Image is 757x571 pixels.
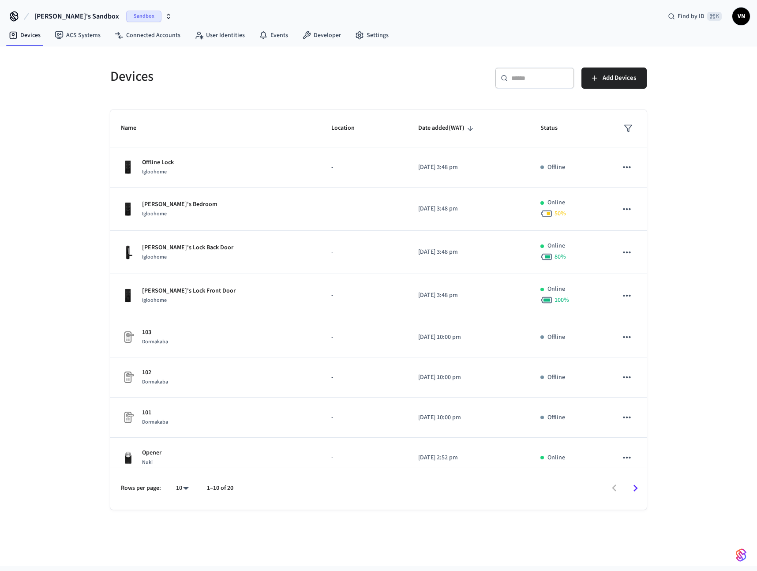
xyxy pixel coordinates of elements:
[142,286,236,296] p: [PERSON_NAME]'s Lock Front Door
[603,72,636,84] span: Add Devices
[142,210,167,218] span: Igloohome
[121,245,135,259] img: igloohome_mortise_2
[418,413,519,422] p: [DATE] 10:00 pm
[555,209,566,218] span: 50 %
[142,200,217,209] p: [PERSON_NAME]'s Bedroom
[34,11,119,22] span: [PERSON_NAME]'s Sandbox
[707,12,722,21] span: ⌘ K
[547,285,565,294] p: Online
[142,328,168,337] p: 103
[110,110,647,565] table: sticky table
[142,297,167,304] span: Igloohome
[121,370,135,384] img: Placeholder Lock Image
[348,27,396,43] a: Settings
[331,248,397,257] p: -
[142,338,168,346] span: Dormakaba
[736,548,746,562] img: SeamLogoGradient.69752ec5.svg
[331,453,397,462] p: -
[418,333,519,342] p: [DATE] 10:00 pm
[142,378,168,386] span: Dormakaba
[547,241,565,251] p: Online
[252,27,295,43] a: Events
[331,413,397,422] p: -
[418,248,519,257] p: [DATE] 3:48 pm
[547,413,565,422] p: Offline
[418,453,519,462] p: [DATE] 2:52 pm
[547,198,565,207] p: Online
[295,27,348,43] a: Developer
[142,158,174,167] p: Offline Lock
[121,330,135,344] img: Placeholder Lock Image
[121,289,135,303] img: igloohome_deadbolt_2s
[121,160,135,174] img: igloohome_deadbolt_2s
[555,252,566,261] span: 80 %
[625,478,646,499] button: Go to next page
[540,121,569,135] span: Status
[126,11,161,22] span: Sandbox
[733,8,749,24] span: VN
[142,458,153,466] span: Nuki
[121,202,135,216] img: igloohome_deadbolt_2e
[331,121,366,135] span: Location
[331,204,397,214] p: -
[555,296,569,304] span: 100 %
[2,27,48,43] a: Devices
[108,27,187,43] a: Connected Accounts
[142,368,168,377] p: 102
[331,373,397,382] p: -
[121,484,161,493] p: Rows per page:
[547,163,565,172] p: Offline
[110,68,373,86] h5: Devices
[331,291,397,300] p: -
[142,253,167,261] span: Igloohome
[547,373,565,382] p: Offline
[121,410,135,424] img: Placeholder Lock Image
[418,163,519,172] p: [DATE] 3:48 pm
[581,68,647,89] button: Add Devices
[418,204,519,214] p: [DATE] 3:48 pm
[142,448,161,458] p: Opener
[121,451,135,465] img: Nuki Smart Lock 3.0 Pro Black, Front
[331,163,397,172] p: -
[142,418,168,426] span: Dormakaba
[142,408,168,417] p: 101
[418,291,519,300] p: [DATE] 3:48 pm
[732,8,750,25] button: VN
[207,484,233,493] p: 1–10 of 20
[661,8,729,24] div: Find by ID⌘ K
[418,373,519,382] p: [DATE] 10:00 pm
[187,27,252,43] a: User Identities
[418,121,476,135] span: Date added(WAT)
[331,333,397,342] p: -
[678,12,705,21] span: Find by ID
[547,453,565,462] p: Online
[547,333,565,342] p: Offline
[142,243,233,252] p: [PERSON_NAME]'s Lock Back Door
[121,121,148,135] span: Name
[172,482,193,495] div: 10
[48,27,108,43] a: ACS Systems
[142,168,167,176] span: Igloohome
